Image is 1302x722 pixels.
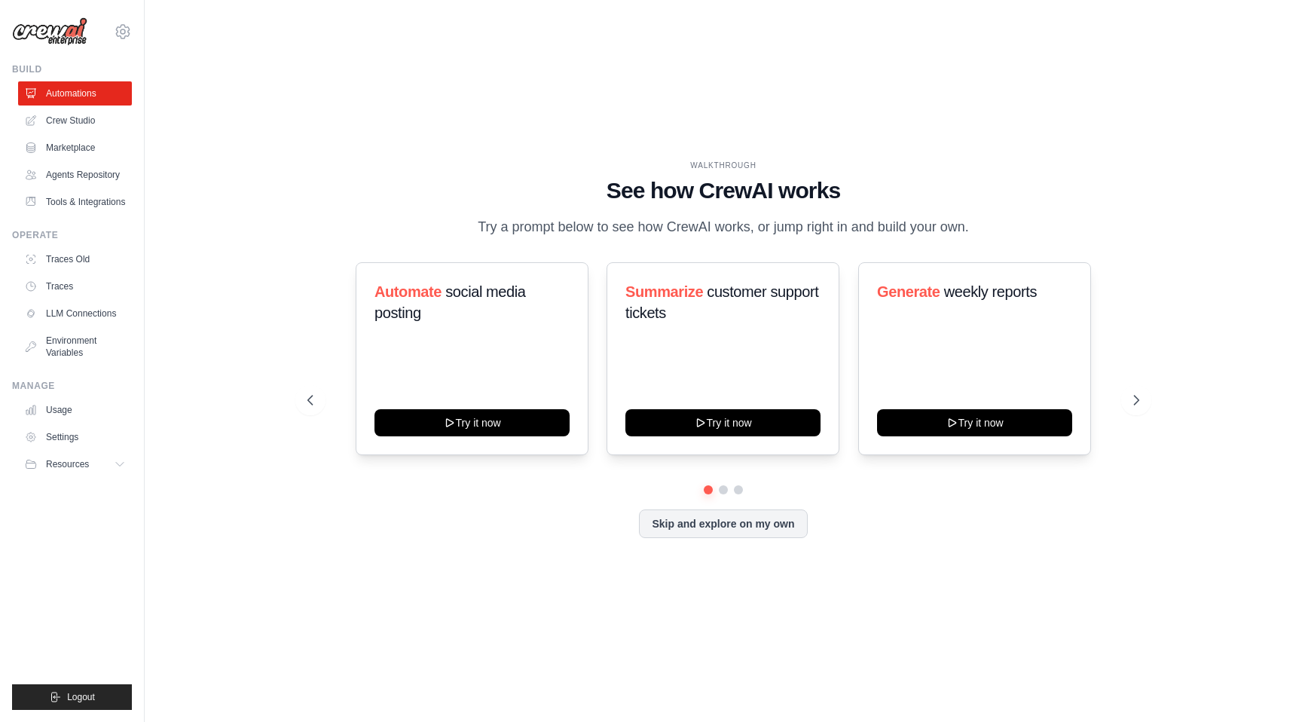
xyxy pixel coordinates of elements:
[625,409,821,436] button: Try it now
[639,509,807,538] button: Skip and explore on my own
[625,283,703,300] span: Summarize
[18,81,132,106] a: Automations
[18,425,132,449] a: Settings
[67,691,95,703] span: Logout
[470,216,976,238] p: Try a prompt below to see how CrewAI works, or jump right in and build your own.
[12,17,87,46] img: Logo
[877,283,940,300] span: Generate
[18,136,132,160] a: Marketplace
[374,409,570,436] button: Try it now
[374,283,526,321] span: social media posting
[46,458,89,470] span: Resources
[18,163,132,187] a: Agents Repository
[625,283,818,321] span: customer support tickets
[18,109,132,133] a: Crew Studio
[307,160,1139,171] div: WALKTHROUGH
[18,190,132,214] a: Tools & Integrations
[18,274,132,298] a: Traces
[12,684,132,710] button: Logout
[18,301,132,326] a: LLM Connections
[18,398,132,422] a: Usage
[12,380,132,392] div: Manage
[374,283,442,300] span: Automate
[307,177,1139,204] h1: See how CrewAI works
[12,63,132,75] div: Build
[18,247,132,271] a: Traces Old
[18,329,132,365] a: Environment Variables
[18,452,132,476] button: Resources
[877,409,1072,436] button: Try it now
[943,283,1036,300] span: weekly reports
[12,229,132,241] div: Operate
